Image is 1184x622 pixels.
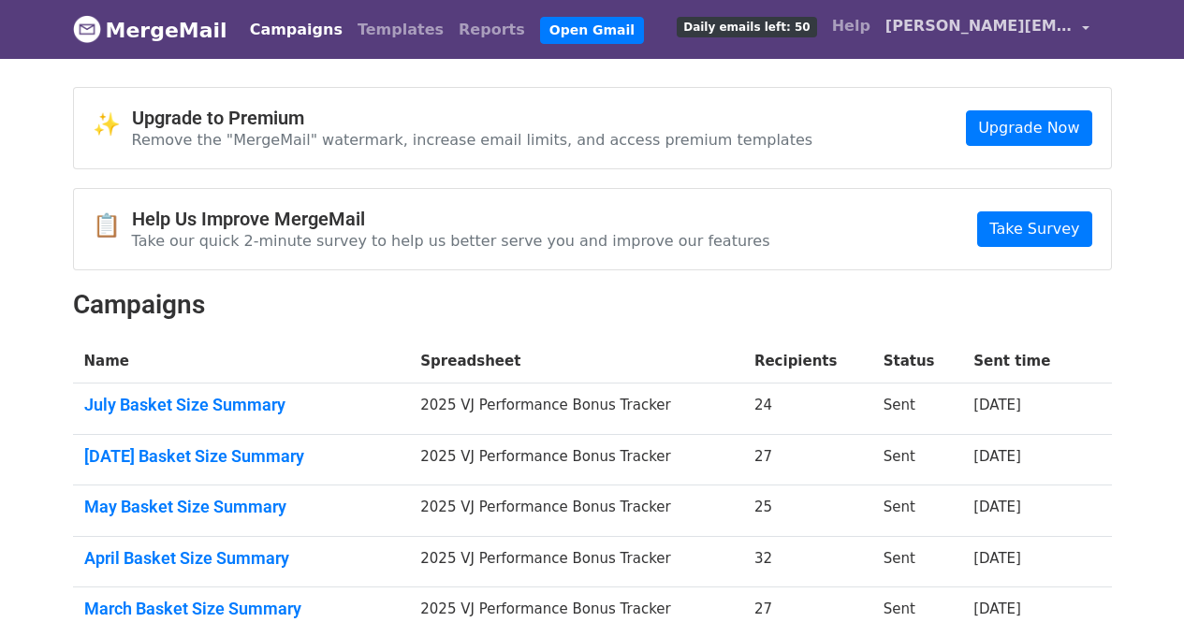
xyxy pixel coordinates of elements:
[93,212,132,239] span: 📋
[977,211,1091,247] a: Take Survey
[878,7,1097,51] a: [PERSON_NAME][EMAIL_ADDRESS][DOMAIN_NAME]
[743,434,872,485] td: 27
[84,497,399,517] a: May Basket Size Summary
[973,600,1021,617] a: [DATE]
[409,434,743,485] td: 2025 VJ Performance Bonus Tracker
[84,599,399,619] a: March Basket Size Summary
[872,383,963,435] td: Sent
[132,208,770,230] h4: Help Us Improve MergeMail
[73,15,101,43] img: MergeMail logo
[93,111,132,138] span: ✨
[973,550,1021,567] a: [DATE]
[132,130,813,150] p: Remove the "MergeMail" watermark, increase email limits, and access premium templates
[451,11,533,49] a: Reports
[242,11,350,49] a: Campaigns
[409,383,743,435] td: 2025 VJ Performance Bonus Tracker
[73,289,1112,321] h2: Campaigns
[966,110,1091,146] a: Upgrade Now
[677,17,816,37] span: Daily emails left: 50
[825,7,878,45] a: Help
[409,340,743,383] th: Spreadsheet
[73,340,410,383] th: Name
[743,383,872,435] td: 24
[84,548,399,569] a: April Basket Size Summary
[872,485,963,537] td: Sent
[84,395,399,415] a: July Basket Size Summary
[973,397,1021,413] a: [DATE]
[132,231,770,251] p: Take our quick 2-minute survey to help us better serve you and improve our features
[743,340,872,383] th: Recipients
[872,340,963,383] th: Status
[885,15,1073,37] span: [PERSON_NAME][EMAIL_ADDRESS][DOMAIN_NAME]
[669,7,824,45] a: Daily emails left: 50
[743,536,872,587] td: 32
[973,499,1021,515] a: [DATE]
[409,536,743,587] td: 2025 VJ Performance Bonus Tracker
[872,434,963,485] td: Sent
[540,17,644,44] a: Open Gmail
[962,340,1084,383] th: Sent time
[409,485,743,537] td: 2025 VJ Performance Bonus Tracker
[872,536,963,587] td: Sent
[84,446,399,467] a: [DATE] Basket Size Summary
[743,485,872,537] td: 25
[132,107,813,129] h4: Upgrade to Premium
[973,448,1021,465] a: [DATE]
[73,10,227,50] a: MergeMail
[350,11,451,49] a: Templates
[1090,532,1184,622] iframe: Chat Widget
